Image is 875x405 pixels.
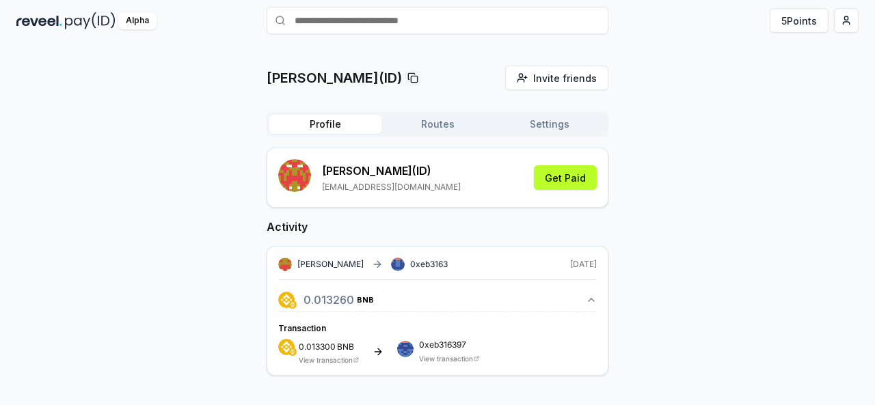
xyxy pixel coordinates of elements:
button: Settings [494,115,606,134]
span: 0.013300 [299,341,336,352]
span: Transaction [278,323,326,333]
img: logo.png [288,301,297,309]
button: Routes [381,115,494,134]
button: 0.013260BNB [278,288,597,311]
button: Invite friends [505,66,608,90]
button: Profile [269,115,381,134]
p: [EMAIL_ADDRESS][DOMAIN_NAME] [322,182,461,193]
span: [DATE] [570,259,597,270]
img: logo.png [278,339,295,355]
div: Alpha [118,12,157,29]
span: 0xeb3163 [410,259,448,269]
div: 0.013260BNB [278,311,597,364]
img: logo.png [288,348,297,356]
span: BNB [337,343,354,351]
span: Invite friends [533,71,597,85]
img: logo.png [278,292,295,308]
h2: Activity [267,219,608,235]
p: [PERSON_NAME](ID) [267,68,402,87]
span: 0xeb316397 [419,341,479,349]
img: pay_id [65,12,116,29]
span: [PERSON_NAME] [297,259,364,270]
p: [PERSON_NAME] (ID) [322,163,461,179]
button: Get Paid [534,165,597,190]
img: reveel_dark [16,12,62,29]
button: 5Points [770,8,829,33]
a: View transaction [299,356,353,364]
a: View transaction [419,354,473,363]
